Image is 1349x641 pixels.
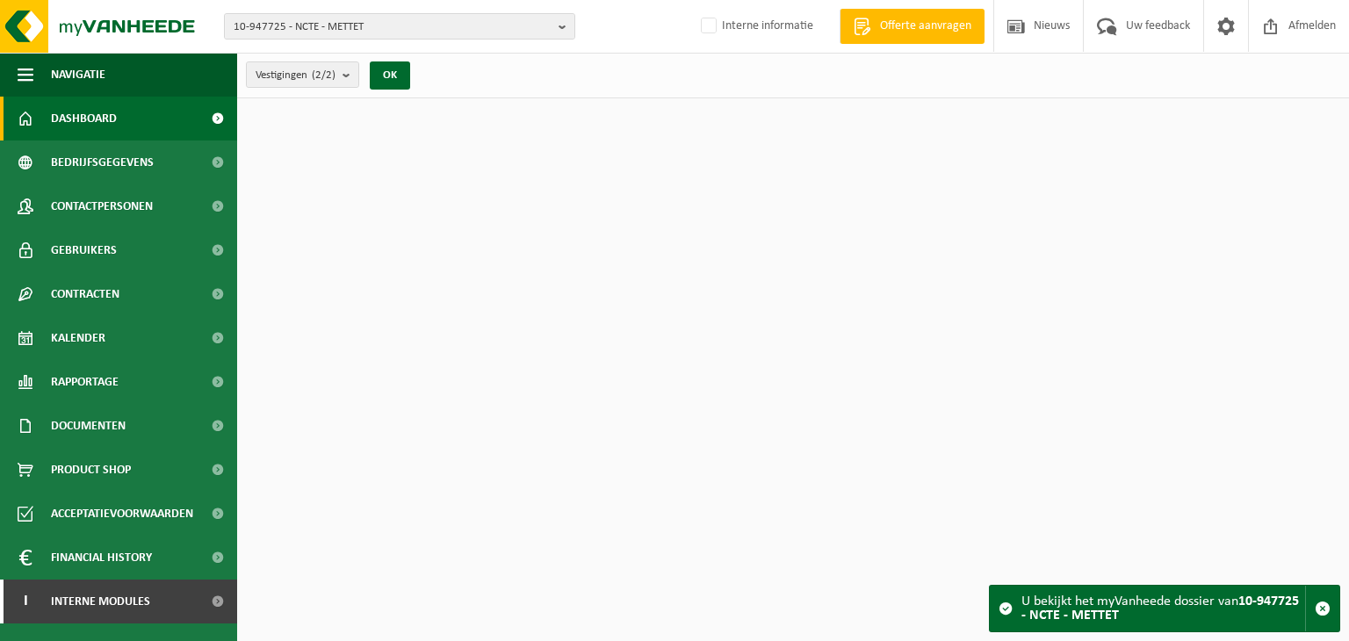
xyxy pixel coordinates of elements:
[51,184,153,228] span: Contactpersonen
[246,61,359,88] button: Vestigingen(2/2)
[840,9,985,44] a: Offerte aanvragen
[51,536,152,580] span: Financial History
[234,14,552,40] span: 10-947725 - NCTE - METTET
[51,140,154,184] span: Bedrijfsgegevens
[51,97,117,140] span: Dashboard
[370,61,410,90] button: OK
[51,448,131,492] span: Product Shop
[18,580,33,623] span: I
[1021,586,1305,631] div: U bekijkt het myVanheede dossier van
[51,53,105,97] span: Navigatie
[51,360,119,404] span: Rapportage
[458,119,480,131] span: Toon
[697,13,813,40] label: Interne informatie
[224,13,575,40] button: 10-947725 - NCTE - METTET
[876,18,976,35] span: Offerte aanvragen
[51,228,117,272] span: Gebruikers
[51,492,193,536] span: Acceptatievoorwaarden
[1021,594,1299,623] strong: 10-947725 - NCTE - METTET
[51,272,119,316] span: Contracten
[51,580,150,623] span: Interne modules
[312,69,335,81] count: (2/2)
[246,107,412,141] h2: Dashboard verborgen
[51,404,126,448] span: Documenten
[51,316,105,360] span: Kalender
[444,107,511,142] a: Toon
[256,62,335,89] span: Vestigingen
